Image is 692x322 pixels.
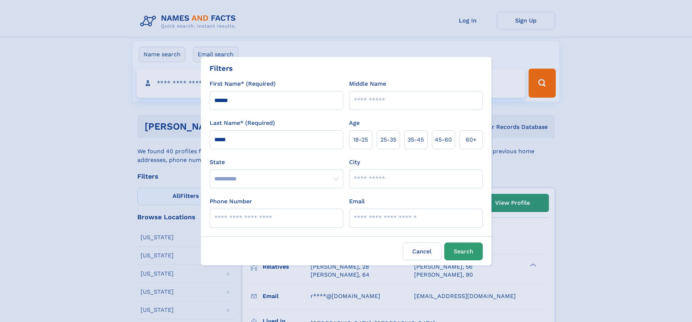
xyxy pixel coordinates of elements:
label: Email [349,197,365,206]
span: 18‑25 [353,135,368,144]
span: 35‑45 [408,135,424,144]
label: Last Name* (Required) [210,119,275,127]
div: Filters [210,63,233,74]
label: City [349,158,360,167]
button: Search [444,242,483,260]
label: Middle Name [349,80,386,88]
label: Phone Number [210,197,252,206]
label: State [210,158,343,167]
span: 60+ [466,135,477,144]
label: Age [349,119,360,127]
span: 45‑60 [435,135,452,144]
label: First Name* (Required) [210,80,276,88]
span: 25‑35 [380,135,396,144]
label: Cancel [403,242,441,260]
